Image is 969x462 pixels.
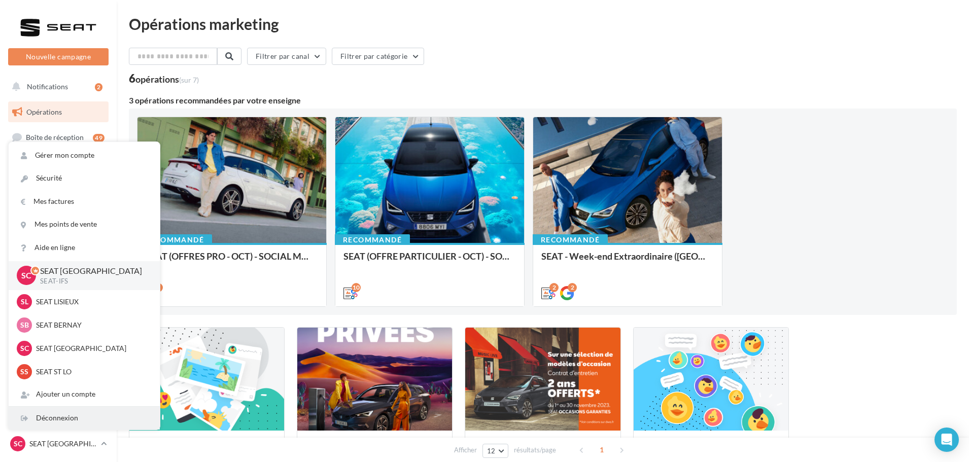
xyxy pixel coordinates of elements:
a: Boîte de réception49 [6,126,111,148]
div: Recommandé [137,234,212,245]
button: Notifications 2 [6,76,107,97]
button: 12 [482,444,508,458]
div: 3 opérations recommandées par votre enseigne [129,96,957,104]
div: opérations [135,75,199,84]
a: Gérer mon compte [9,144,160,167]
a: PLV et print personnalisable [6,278,111,308]
p: SEAT LISIEUX [36,297,148,307]
div: 2 [549,283,559,292]
span: (sur 7) [179,76,199,84]
a: Aide en ligne [9,236,160,259]
a: Calendrier [6,254,111,275]
span: résultats/page [514,445,556,455]
button: Filtrer par catégorie [332,48,424,65]
button: Nouvelle campagne [8,48,109,65]
p: SEAT [GEOGRAPHIC_DATA] [29,439,97,449]
span: Afficher [454,445,477,455]
span: SB [20,320,29,330]
a: Opérations [6,101,111,123]
div: SEAT (OFFRES PRO - OCT) - SOCIAL MEDIA [146,251,318,271]
a: Campagnes [6,178,111,199]
div: Opérations marketing [129,16,957,31]
a: Visibilité en ligne [6,153,111,174]
div: Recommandé [335,234,410,245]
button: Filtrer par canal [247,48,326,65]
p: SEAT ST LO [36,367,148,377]
a: SC SEAT [GEOGRAPHIC_DATA] [8,434,109,453]
p: SEAT [GEOGRAPHIC_DATA] [36,343,148,353]
span: Opérations [26,108,62,116]
div: 2 [95,83,102,91]
div: 2 [568,283,577,292]
span: SC [21,270,31,281]
a: Contacts [6,203,111,224]
span: SC [14,439,22,449]
p: SEAT BERNAY [36,320,148,330]
a: Campagnes DataOnDemand [6,312,111,342]
a: Médiathèque [6,228,111,250]
a: Sécurité [9,167,160,190]
a: Mes points de vente [9,213,160,236]
div: Déconnexion [9,407,160,430]
div: 6 [129,73,199,84]
div: Ajouter un compte [9,383,160,406]
p: SEAT [GEOGRAPHIC_DATA] [40,265,144,277]
span: 1 [594,442,610,458]
a: Mes factures [9,190,160,213]
div: SEAT - Week-end Extraordinaire ([GEOGRAPHIC_DATA]) - OCTOBRE [541,251,714,271]
span: SL [21,297,28,307]
p: SEAT-IFS [40,277,144,286]
span: SS [20,367,28,377]
div: 10 [352,283,361,292]
div: Recommandé [533,234,608,245]
div: Open Intercom Messenger [935,428,959,452]
span: SC [20,343,29,353]
div: 49 [93,134,105,142]
span: Boîte de réception [26,133,84,141]
span: 12 [487,447,496,455]
span: Notifications [27,82,68,91]
div: SEAT (OFFRE PARTICULIER - OCT) - SOCIAL MEDIA [343,251,516,271]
